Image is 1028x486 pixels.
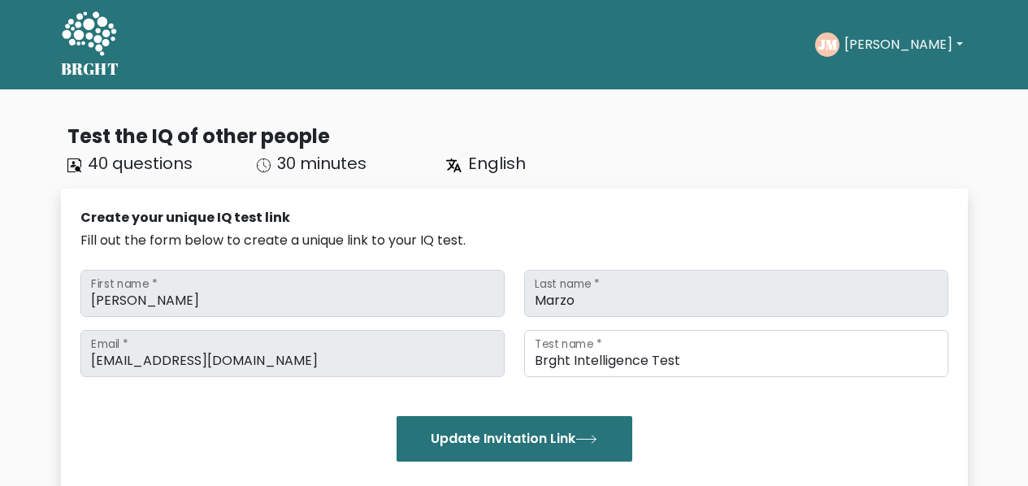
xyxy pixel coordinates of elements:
input: Last name [524,270,948,317]
div: Fill out the form below to create a unique link to your IQ test. [80,231,948,250]
span: 30 minutes [277,152,367,175]
a: BRGHT [61,7,119,83]
h5: BRGHT [61,59,119,79]
button: Update Invitation Link [397,416,632,462]
span: 40 questions [88,152,193,175]
input: First name [80,270,505,317]
div: Create your unique IQ test link [80,208,948,228]
input: Email [80,330,505,377]
div: Test the IQ of other people [67,122,968,151]
span: English [468,152,526,175]
text: JM [818,35,838,54]
button: [PERSON_NAME] [839,34,967,55]
input: Test name [524,330,948,377]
